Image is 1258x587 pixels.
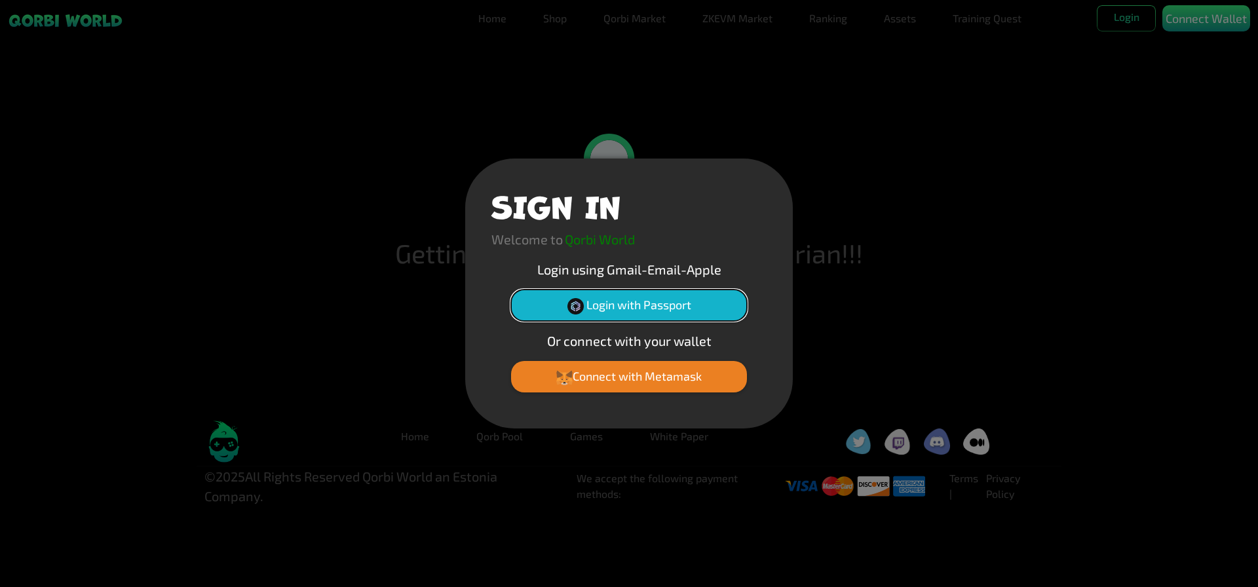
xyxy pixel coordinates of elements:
button: Connect with Metamask [511,361,747,392]
h1: SIGN IN [491,185,620,224]
img: Passport Logo [567,298,584,314]
p: Or connect with your wallet [491,331,767,350]
p: Welcome to [491,229,563,249]
button: Login with Passport [511,290,747,321]
p: Login using Gmail-Email-Apple [491,259,767,279]
p: Qorbi World [565,229,635,249]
